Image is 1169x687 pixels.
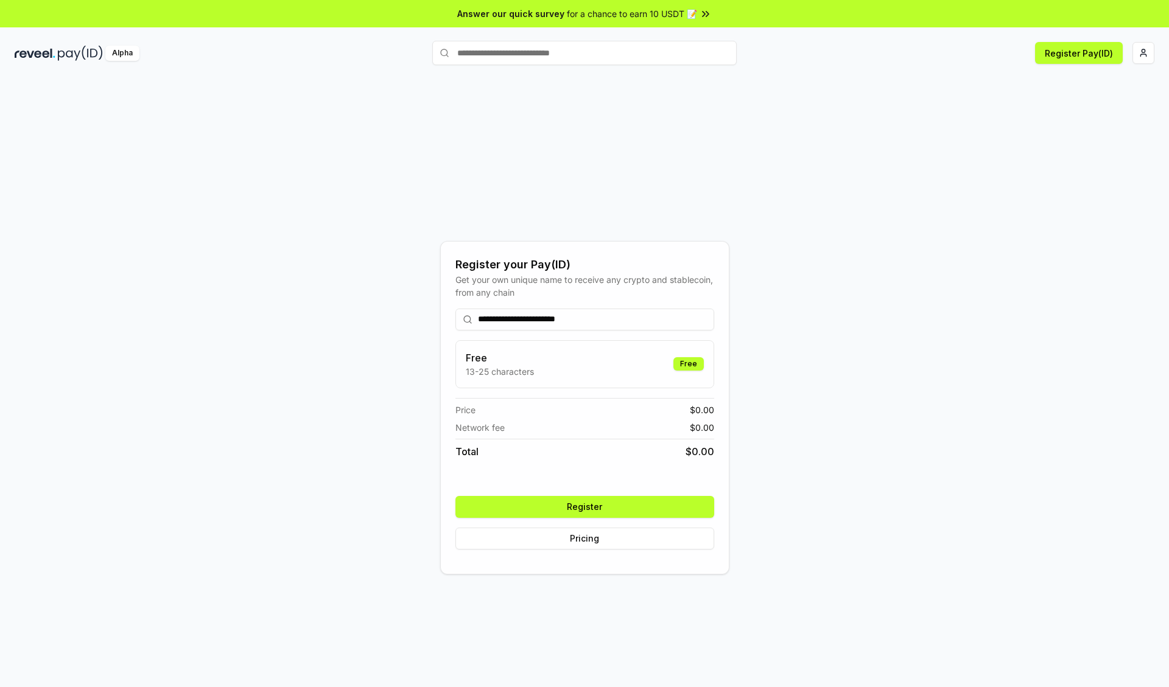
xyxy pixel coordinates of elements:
[1035,42,1123,64] button: Register Pay(ID)
[15,46,55,61] img: reveel_dark
[455,496,714,518] button: Register
[455,444,479,459] span: Total
[455,273,714,299] div: Get your own unique name to receive any crypto and stablecoin, from any chain
[455,421,505,434] span: Network fee
[673,357,704,371] div: Free
[567,7,697,20] span: for a chance to earn 10 USDT 📝
[690,403,714,416] span: $ 0.00
[690,421,714,434] span: $ 0.00
[58,46,103,61] img: pay_id
[105,46,139,61] div: Alpha
[455,403,476,416] span: Price
[455,256,714,273] div: Register your Pay(ID)
[457,7,564,20] span: Answer our quick survey
[455,528,714,549] button: Pricing
[466,365,534,378] p: 13-25 characters
[686,444,714,459] span: $ 0.00
[466,350,534,365] h3: Free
